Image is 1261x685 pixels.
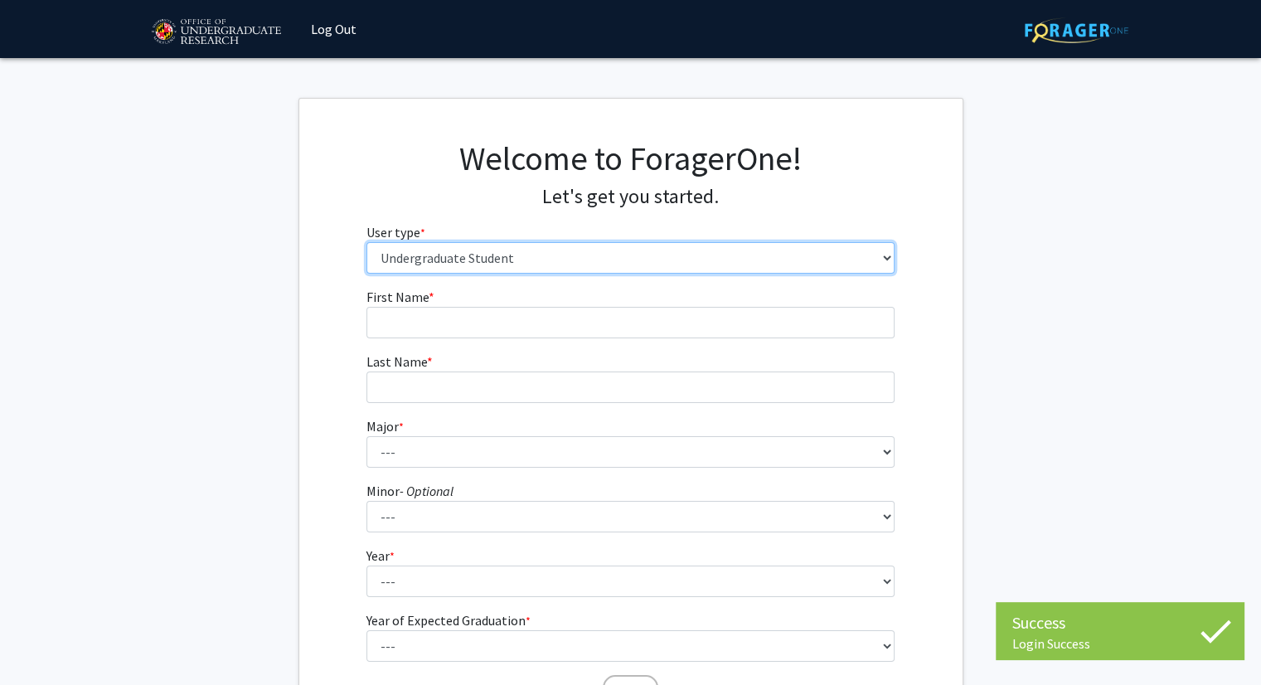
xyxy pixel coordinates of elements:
img: University of Maryland Logo [146,12,286,53]
i: - Optional [400,483,453,499]
h4: Let's get you started. [366,185,895,209]
img: ForagerOne Logo [1025,17,1128,43]
span: First Name [366,289,429,305]
div: Login Success [1012,635,1228,652]
label: User type [366,222,425,242]
label: Major [366,416,404,436]
label: Year [366,546,395,566]
iframe: Chat [12,610,70,673]
div: Success [1012,610,1228,635]
label: Year of Expected Graduation [366,610,531,630]
label: Minor [366,481,453,501]
h1: Welcome to ForagerOne! [366,138,895,178]
span: Last Name [366,353,427,370]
